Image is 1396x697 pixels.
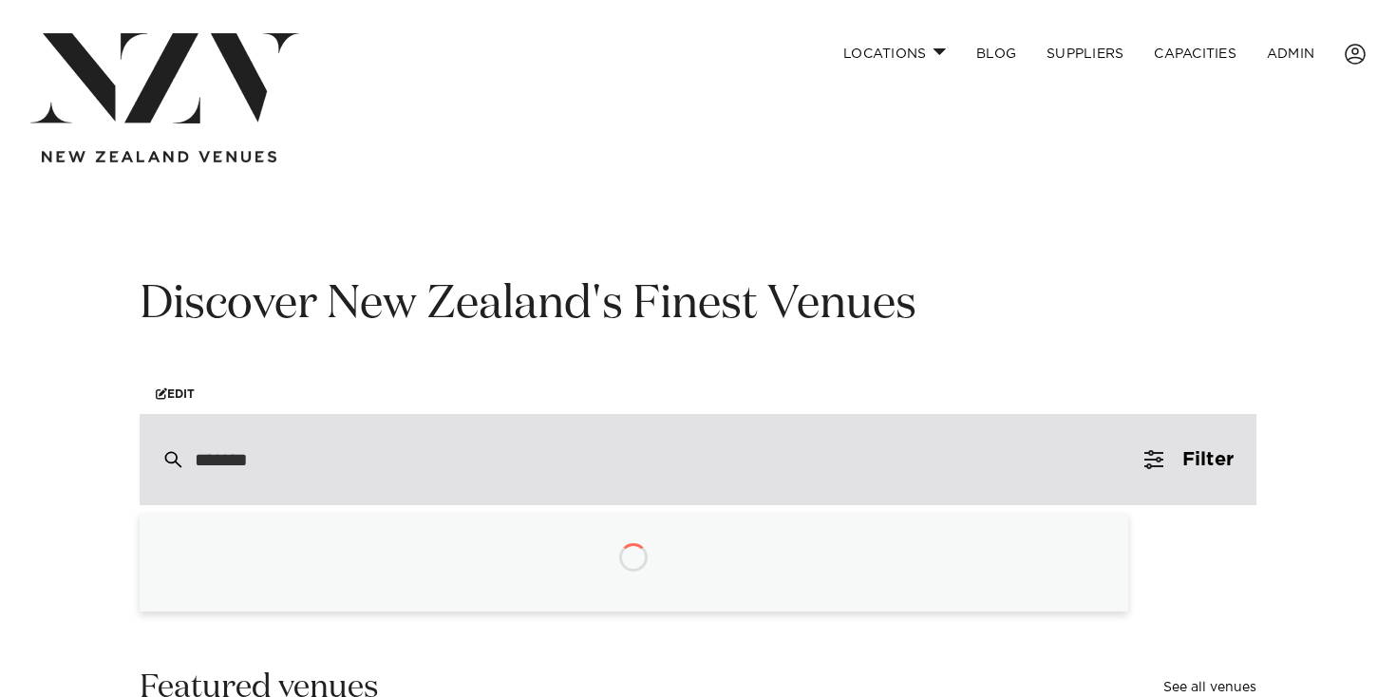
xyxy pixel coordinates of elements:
a: Edit [140,373,211,414]
a: Capacities [1139,33,1252,74]
button: Filter [1122,414,1256,505]
img: new-zealand-venues-text.png [42,151,276,163]
span: Filter [1182,450,1234,469]
img: nzv-logo.png [30,33,299,123]
h1: Discover New Zealand's Finest Venues [140,275,1256,335]
a: SUPPLIERS [1031,33,1139,74]
a: Locations [828,33,961,74]
a: ADMIN [1252,33,1330,74]
a: BLOG [961,33,1031,74]
a: See all venues [1163,681,1256,694]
